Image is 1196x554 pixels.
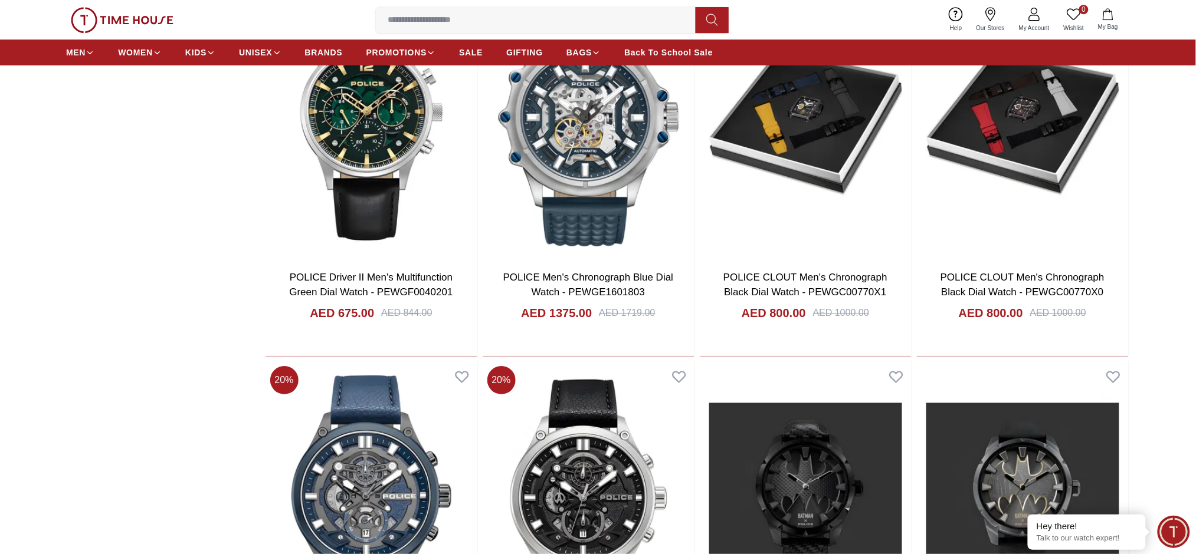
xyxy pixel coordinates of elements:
[1037,533,1137,543] p: Talk to our watch expert!
[566,47,592,58] span: BAGS
[71,7,173,33] img: ...
[239,47,272,58] span: UNISEX
[305,47,343,58] span: BRANDS
[305,42,343,63] a: BRANDS
[742,305,806,321] h4: AED 800.00
[185,42,215,63] a: KIDS
[1091,6,1125,34] button: My Bag
[118,47,153,58] span: WOMEN
[459,47,483,58] span: SALE
[959,305,1023,321] h4: AED 800.00
[1093,22,1123,31] span: My Bag
[521,305,592,321] h4: AED 1375.00
[813,306,869,320] div: AED 1000.00
[723,272,887,298] a: POLICE CLOUT Men's Chronograph Black Dial Watch - PEWGC00770X1
[310,305,374,321] h4: AED 675.00
[1158,516,1190,548] div: Chat Widget
[1014,24,1054,32] span: My Account
[366,47,427,58] span: PROMOTIONS
[506,42,543,63] a: GIFTING
[487,366,516,394] span: 20 %
[66,42,94,63] a: MEN
[969,5,1012,35] a: Our Stores
[1037,520,1137,532] div: Hey there!
[185,47,207,58] span: KIDS
[1057,5,1091,35] a: 0Wishlist
[972,24,1010,32] span: Our Stores
[366,42,436,63] a: PROMOTIONS
[943,5,969,35] a: Help
[289,272,453,298] a: POLICE Driver II Men's Multifunction Green Dial Watch - PEWGF0040201
[506,47,543,58] span: GIFTING
[381,306,432,320] div: AED 844.00
[459,42,483,63] a: SALE
[941,272,1105,298] a: POLICE CLOUT Men's Chronograph Black Dial Watch - PEWGC00770X0
[1030,306,1086,320] div: AED 1000.00
[624,42,713,63] a: Back To School Sale
[599,306,655,320] div: AED 1719.00
[1059,24,1089,32] span: Wishlist
[270,366,299,394] span: 20 %
[66,47,86,58] span: MEN
[1079,5,1089,14] span: 0
[624,47,713,58] span: Back To School Sale
[503,272,674,298] a: POLICE Men's Chronograph Blue Dial Watch - PEWGE1601803
[239,42,281,63] a: UNISEX
[118,42,162,63] a: WOMEN
[945,24,967,32] span: Help
[566,42,601,63] a: BAGS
